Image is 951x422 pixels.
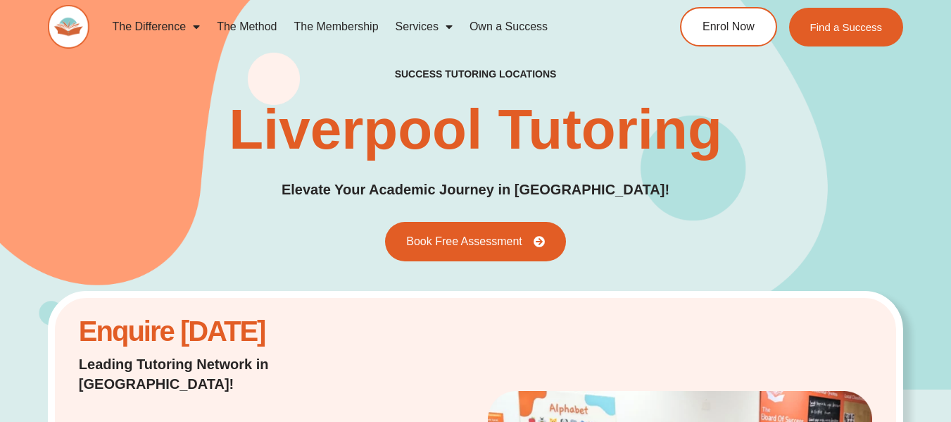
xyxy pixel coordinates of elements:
p: Elevate Your Academic Journey in [GEOGRAPHIC_DATA]! [282,179,669,201]
h2: success tutoring locations [395,68,557,80]
a: The Membership [286,11,387,43]
h1: Liverpool Tutoring [229,101,722,158]
a: Own a Success [461,11,556,43]
span: Enrol Now [703,21,755,32]
span: Find a Success [810,22,883,32]
a: Services [387,11,461,43]
a: Book Free Assessment [385,222,566,261]
nav: Menu [103,11,631,43]
span: Book Free Assessment [406,236,522,247]
h2: Enquire [DATE] [79,323,360,340]
a: Find a Success [789,8,904,46]
a: Enrol Now [680,7,777,46]
p: Leading Tutoring Network in [GEOGRAPHIC_DATA]! [79,354,360,394]
a: The Difference [103,11,208,43]
a: The Method [208,11,285,43]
